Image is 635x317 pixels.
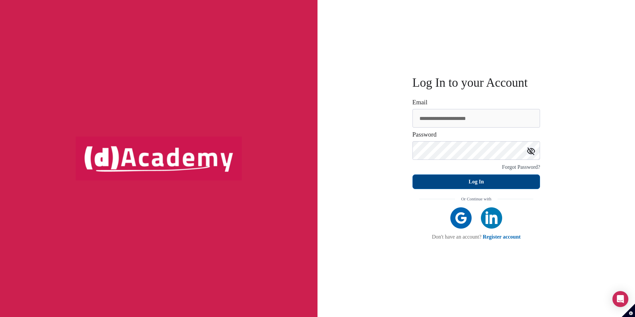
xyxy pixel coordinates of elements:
img: google icon [450,207,472,229]
div: Open Intercom Messenger [612,291,628,307]
img: logo [76,137,242,180]
label: Password [412,131,437,138]
img: linkedIn icon [481,207,502,229]
div: Don't have an account? [419,234,534,240]
a: Register account [483,234,521,240]
img: line [419,199,455,199]
button: Log In [412,174,540,189]
label: Email [412,99,427,106]
div: Log In [469,178,484,186]
button: Set cookie preferences [622,304,635,317]
img: line [498,199,533,199]
h3: Log In to your Account [412,77,540,88]
img: icon [527,147,535,155]
span: Or Continue with [461,196,491,202]
div: Forgot Password? [502,163,540,171]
